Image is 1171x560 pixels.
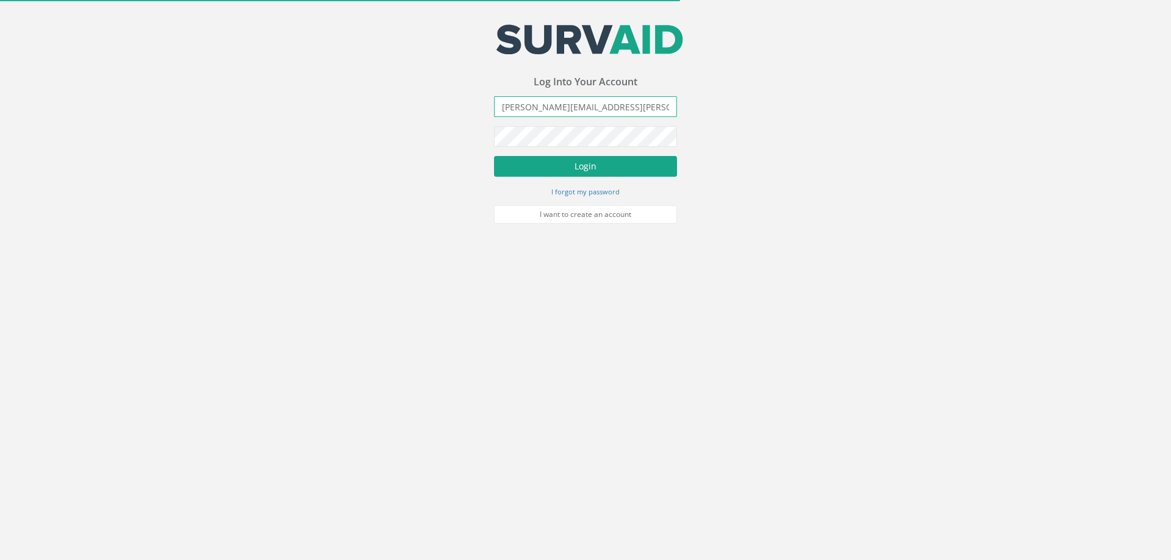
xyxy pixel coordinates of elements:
[551,186,620,197] a: I forgot my password
[494,156,677,177] button: Login
[494,77,677,88] h3: Log Into Your Account
[494,96,677,117] input: Email
[494,205,677,224] a: I want to create an account
[551,187,620,196] small: I forgot my password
